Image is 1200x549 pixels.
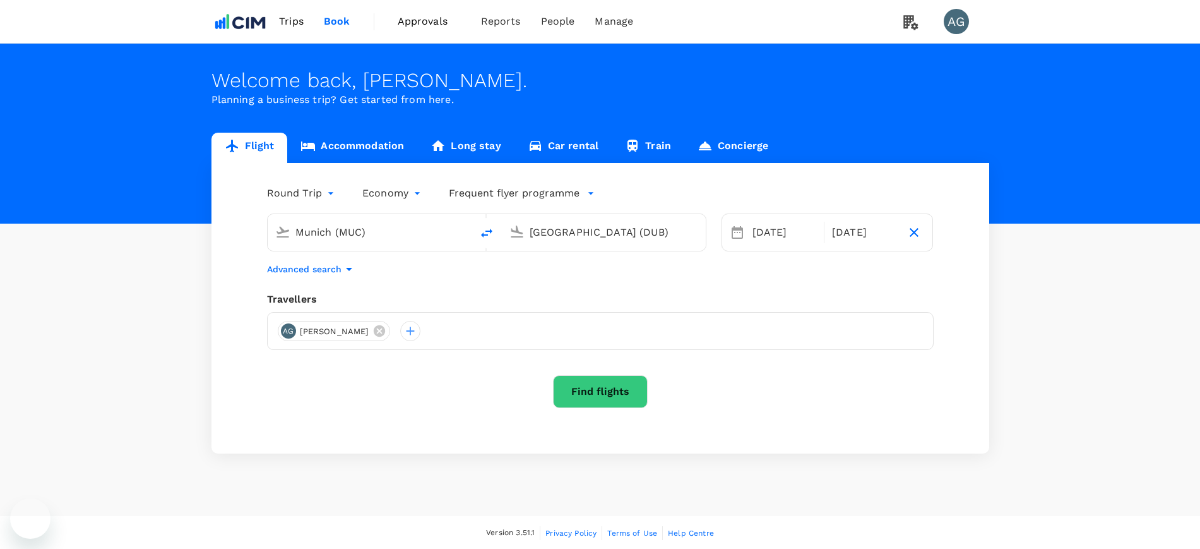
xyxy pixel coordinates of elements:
[472,218,502,248] button: delete
[292,325,377,338] span: [PERSON_NAME]
[514,133,612,163] a: Car rental
[211,92,989,107] p: Planning a business trip? Get started from here.
[287,133,417,163] a: Accommodation
[449,186,595,201] button: Frequent flyer programme
[324,14,350,29] span: Book
[481,14,521,29] span: Reports
[668,529,714,538] span: Help Centre
[398,14,461,29] span: Approvals
[211,133,288,163] a: Flight
[449,186,579,201] p: Frequent flyer programme
[267,263,342,275] p: Advanced search
[278,321,391,341] div: AG[PERSON_NAME]
[541,14,575,29] span: People
[486,527,535,540] span: Version 3.51.1
[747,220,821,245] div: [DATE]
[267,183,338,203] div: Round Trip
[684,133,781,163] a: Concierge
[607,529,657,538] span: Terms of Use
[211,69,989,92] div: Welcome back , [PERSON_NAME] .
[827,220,901,245] div: [DATE]
[607,526,657,540] a: Terms of Use
[944,9,969,34] div: AG
[267,292,934,307] div: Travellers
[545,526,597,540] a: Privacy Policy
[612,133,684,163] a: Train
[668,526,714,540] a: Help Centre
[267,262,357,277] button: Advanced search
[10,498,50,539] iframe: Button to launch messaging window
[530,222,679,242] input: Going to
[595,14,633,29] span: Manage
[463,231,465,233] button: Open
[697,231,699,233] button: Open
[553,375,648,408] button: Find flights
[545,529,597,538] span: Privacy Policy
[281,323,296,339] div: AG
[362,183,424,203] div: Economy
[417,133,514,163] a: Long stay
[295,222,445,242] input: Depart from
[279,14,304,29] span: Trips
[211,8,270,35] img: CIM ENVIRONMENTAL PTY LTD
